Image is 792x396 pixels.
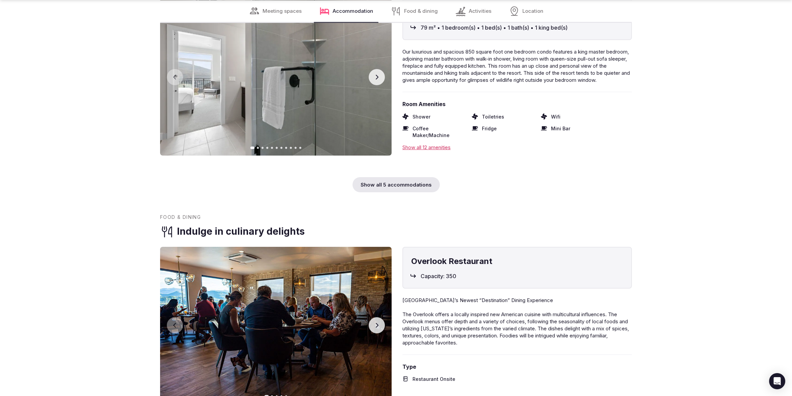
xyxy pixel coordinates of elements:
[353,177,440,192] div: Show all 5 accommodations
[160,214,201,221] span: Food & dining
[411,256,623,267] h4: Overlook Restaurant
[177,225,305,238] h3: Indulge in culinary delights
[551,113,560,120] span: Wifi
[551,125,570,138] span: Mini Bar
[402,297,553,303] span: [GEOGRAPHIC_DATA]’s Newest “Destination” Dining Experience
[421,272,456,280] span: Capacity: 350
[262,147,264,149] button: Go to slide 3
[257,147,259,149] button: Go to slide 2
[276,147,278,149] button: Go to slide 6
[413,113,430,120] span: Shower
[402,311,629,346] span: The Overlook offers a locally inspired new American cuisine with multicultural influences. The Ov...
[413,125,466,138] span: Coffee Maker/Machine
[421,24,568,31] span: 79 m² • 1 bedroom(s) • 1 bed(s) • 1 bath(s) • 1 king bed(s)
[402,144,632,151] div: Show all 12 amenities
[271,147,273,149] button: Go to slide 5
[402,100,632,108] span: Room Amenities
[250,147,254,150] button: Go to slide 1
[299,147,301,149] button: Go to slide 11
[295,147,297,149] button: Go to slide 10
[285,147,287,149] button: Go to slide 8
[469,7,491,14] span: Activities
[522,7,543,14] span: Location
[769,373,785,389] div: Open Intercom Messenger
[263,7,302,14] span: Meeting spaces
[290,147,292,149] button: Go to slide 9
[482,113,504,120] span: Toiletries
[280,147,282,149] button: Go to slide 7
[413,376,455,383] span: Restaurant Onsite
[482,125,497,138] span: Fridge
[402,363,632,370] span: Type
[404,7,438,14] span: Food & dining
[333,7,373,14] span: Accommodation
[402,48,630,83] span: Our luxurious and spacious 850 square foot one bedroom condo features a king master bedroom, adjo...
[266,147,268,149] button: Go to slide 4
